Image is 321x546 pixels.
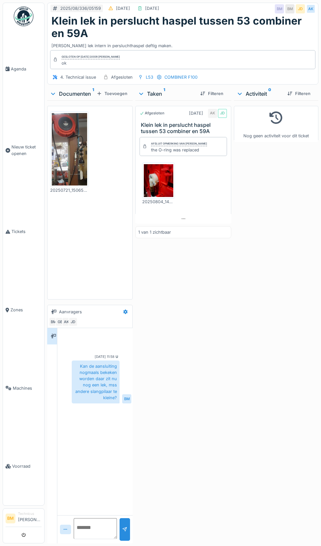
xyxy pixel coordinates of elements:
[285,89,313,98] div: Filteren
[116,5,130,11] div: [DATE]
[55,317,65,326] div: GE
[13,385,42,391] span: Machines
[296,4,305,13] div: JD
[72,361,120,403] div: Kan de aansluiting nogmaals bekeken worden daar zit nu nog een lek, mss andere slangpilaar te kle...
[140,110,164,116] div: Afgesloten
[268,90,271,98] sup: 0
[3,30,44,108] a: Agenda
[3,193,44,271] a: Tickets
[236,90,282,98] div: Activiteit
[49,317,58,326] div: BM
[92,90,94,98] sup: 1
[94,89,130,98] div: Toevoegen
[18,511,42,516] div: Technicus
[111,74,133,80] div: Afgesloten
[62,55,120,59] div: Gesloten op [DATE] door [PERSON_NAME]
[51,40,314,49] div: [PERSON_NAME] lek intern in persluchthaspel deftig maken.
[59,309,82,315] div: Aanvragers
[144,164,173,197] img: 3v54gvijxbgtzqq97itcgragi3og
[198,89,226,98] div: Filteren
[138,229,171,235] div: 1 van 1 zichtbaar
[68,317,78,326] div: JD
[12,463,42,469] span: Voorraad
[275,4,284,13] div: BM
[51,15,314,40] h1: Klein lek in perslucht haspel tussen 53 combiner en 59A
[95,354,114,359] div: [DATE] 11:58
[62,60,120,66] div: ok
[11,228,42,235] span: Tickets
[151,147,207,153] div: the O-ring was replaced
[146,74,153,80] div: L53
[163,90,165,98] sup: 1
[145,5,159,11] div: [DATE]
[285,4,294,13] div: BM
[14,7,33,26] img: Badge_color-CXgf-gQk.svg
[3,271,44,349] a: Zones
[151,142,207,146] div: Afsluit opmerking van [PERSON_NAME]
[50,90,94,98] div: Documenten
[6,511,42,527] a: BM Technicus[PERSON_NAME]
[3,427,44,506] a: Voorraad
[6,514,15,523] li: BM
[306,4,315,13] div: AK
[141,122,228,134] h3: Klein lek in perslucht haspel tussen 53 combiner en 59A
[122,394,131,403] div: BM
[218,109,227,118] div: JD
[3,349,44,427] a: Machines
[50,187,89,193] div: 20250721_150659.jpg
[208,109,217,118] div: AK
[164,74,198,80] div: COMBINER F100
[189,110,203,116] div: [DATE]
[10,307,42,313] span: Zones
[3,108,44,193] a: Nieuw ticket openen
[62,317,71,326] div: AK
[11,144,42,156] span: Nieuw ticket openen
[60,74,96,80] div: 4. Technical issue
[116,354,118,359] div: U
[18,511,42,525] li: [PERSON_NAME]
[138,90,195,98] div: Taken
[238,109,314,139] div: Nog geen activiteit voor dit ticket
[52,113,87,185] img: iq689c02s6wd8m8dtsih1a0rtsyd
[60,5,101,11] div: 2025/08/336/05159
[11,66,42,72] span: Agenda
[142,199,175,205] div: 20250804_144756.jpg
